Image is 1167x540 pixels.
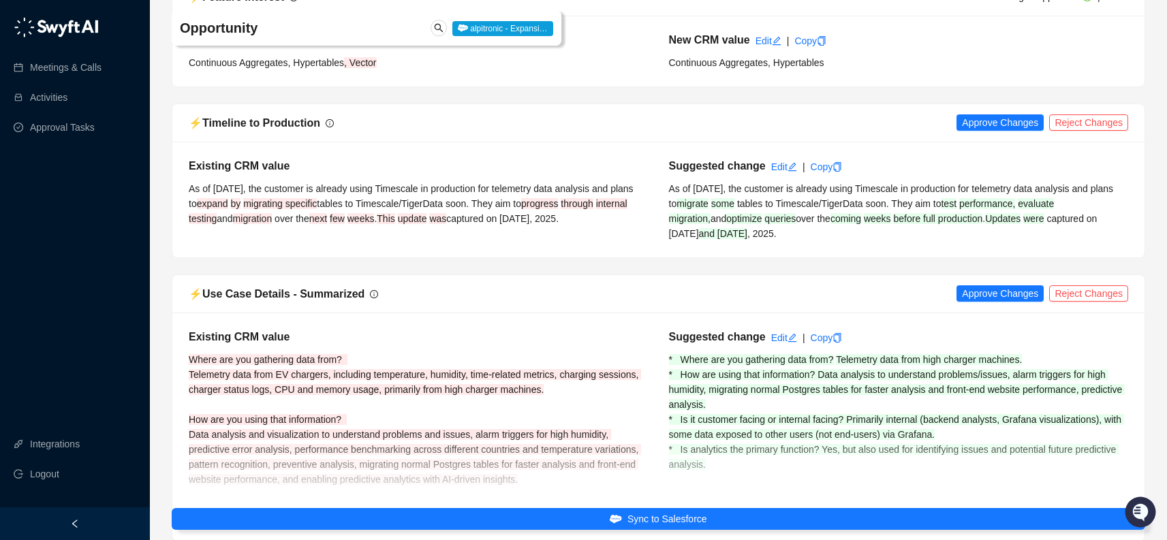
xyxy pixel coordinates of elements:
span: next [309,213,327,224]
div: | [803,330,805,345]
span: This [377,213,394,224]
button: Reject Changes [1049,114,1128,131]
a: Edit [771,332,797,343]
span: coming [830,213,861,224]
span: Logout [30,460,59,488]
span: weeks [864,213,891,224]
span: evaluate [1018,198,1054,209]
div: | [787,33,790,48]
a: Copy [794,35,826,46]
button: Start new chat [232,127,248,144]
span: Approve Changes [962,286,1038,301]
span: through [561,198,593,209]
span: Sync to Salesforce [627,511,707,526]
span: Pylon [136,224,165,234]
div: | [803,159,805,174]
a: Meetings & Calls [30,54,102,81]
span: by [231,198,241,209]
span: search [434,23,444,33]
span: , Vector [344,57,376,68]
span: Reject Changes [1055,286,1123,301]
span: some [711,198,734,209]
span: migrating specific [243,198,317,209]
a: Edit [756,35,781,46]
span: test [941,198,956,209]
button: Approve Changes [956,285,1044,302]
span: queries [764,213,796,224]
span: expand [197,198,228,209]
h5: Existing CRM value [189,329,649,345]
span: few [330,213,345,224]
h5: Suggested change [669,329,766,345]
a: Activities [30,84,67,111]
span: Approve Changes [962,115,1038,130]
span: was [429,213,446,224]
span: migrate [676,198,709,209]
a: Copy [811,161,843,172]
div: 📚 [14,192,25,203]
span: As of [DATE], the customer is already using Timescale in production for telemetry data analysis a... [669,183,1117,209]
span: were [1023,213,1044,224]
a: Edit [771,161,797,172]
span: , 2025. [529,213,559,224]
span: Where are you gathering data from? Telemetry data from EV chargers, including temperature, humidi... [189,354,641,530]
a: Copy [811,332,843,343]
p: Welcome 👋 [14,54,248,76]
span: . [374,213,377,224]
img: 5124521997842_fc6d7dfcefe973c2e489_88.png [14,123,38,148]
span: left [70,519,80,528]
button: Reject Changes [1049,285,1128,302]
button: Sync to Salesforce [172,508,1145,530]
span: * Where are you gathering data from? [669,354,834,365]
span: As of [DATE], the customer is already using Timescale in production for telemetry data analysis a... [189,183,636,209]
span: weeks [347,213,375,224]
h2: How can we help? [14,76,248,98]
span: info-circle [326,119,334,127]
span: logout [14,469,23,479]
h4: Opportunity [180,18,394,37]
span: ⚡️ Use Case Details - Summarized [189,288,364,300]
span: migration, [669,213,711,224]
span: and [711,213,726,224]
h5: Existing CRM value [189,158,649,174]
iframe: Open customer support [1123,495,1160,532]
span: info-circle [370,290,378,298]
div: 📶 [61,192,72,203]
span: testing [189,213,217,224]
span: progress [521,198,558,209]
span: edit [788,333,797,343]
a: 📶Status [56,185,110,210]
div: Start new chat [46,123,223,137]
span: copy [817,36,826,46]
span: over the [275,213,309,224]
span: Reject Changes [1055,115,1123,130]
a: alpitronic - Expansi… [452,22,553,33]
span: captured on [DATE] [669,213,1100,239]
a: 📚Docs [8,185,56,210]
a: Powered byPylon [96,223,165,234]
button: Approve Changes [956,114,1044,131]
span: and [217,213,232,224]
span: Docs [27,191,50,204]
span: Continuous Aggregates, Hypertables [189,57,344,68]
span: , 2025. [747,228,777,239]
span: migration [233,213,273,224]
span: performance, [959,198,1015,209]
span: Status [75,191,105,204]
span: Updates [985,213,1021,224]
span: Telemetry data from high charger machines. * How are using that information? Data analysis to und... [669,354,1125,470]
span: Continuous Aggregates, Hypertables [669,57,824,68]
span: and [DATE] [699,228,747,239]
span: optimize [726,213,762,224]
a: Approval Tasks [30,114,95,141]
img: logo-05li4sbe.png [14,17,99,37]
span: update [398,213,427,224]
span: copy [833,162,842,172]
span: . [982,213,985,224]
span: tables to Timescale/TigerData soon. They aim to [737,198,942,209]
span: captured on [DATE] [446,213,529,224]
h5: New CRM value [669,32,750,48]
span: internal [596,198,627,209]
span: before full production [893,213,982,224]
